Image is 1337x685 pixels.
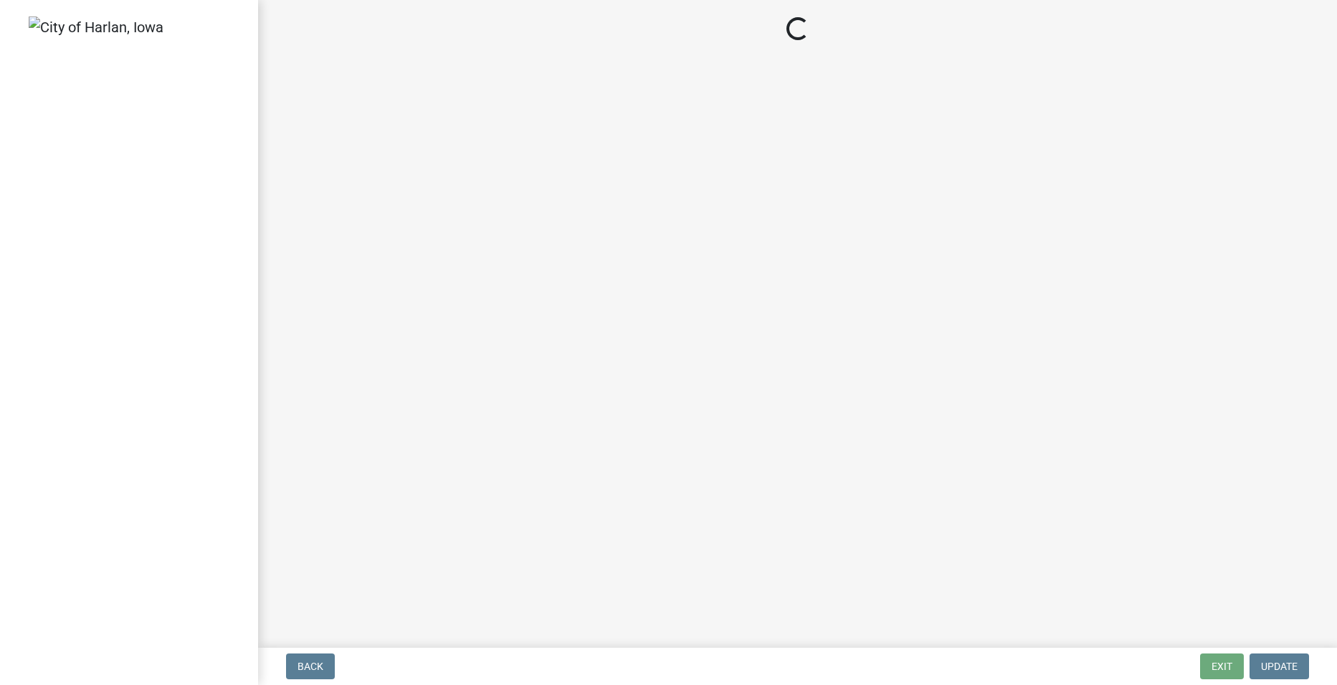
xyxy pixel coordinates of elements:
button: Update [1250,653,1309,679]
span: Back [298,661,323,672]
span: Update [1261,661,1298,672]
button: Back [286,653,335,679]
img: City of Harlan, Iowa [29,16,163,38]
button: Exit [1200,653,1244,679]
